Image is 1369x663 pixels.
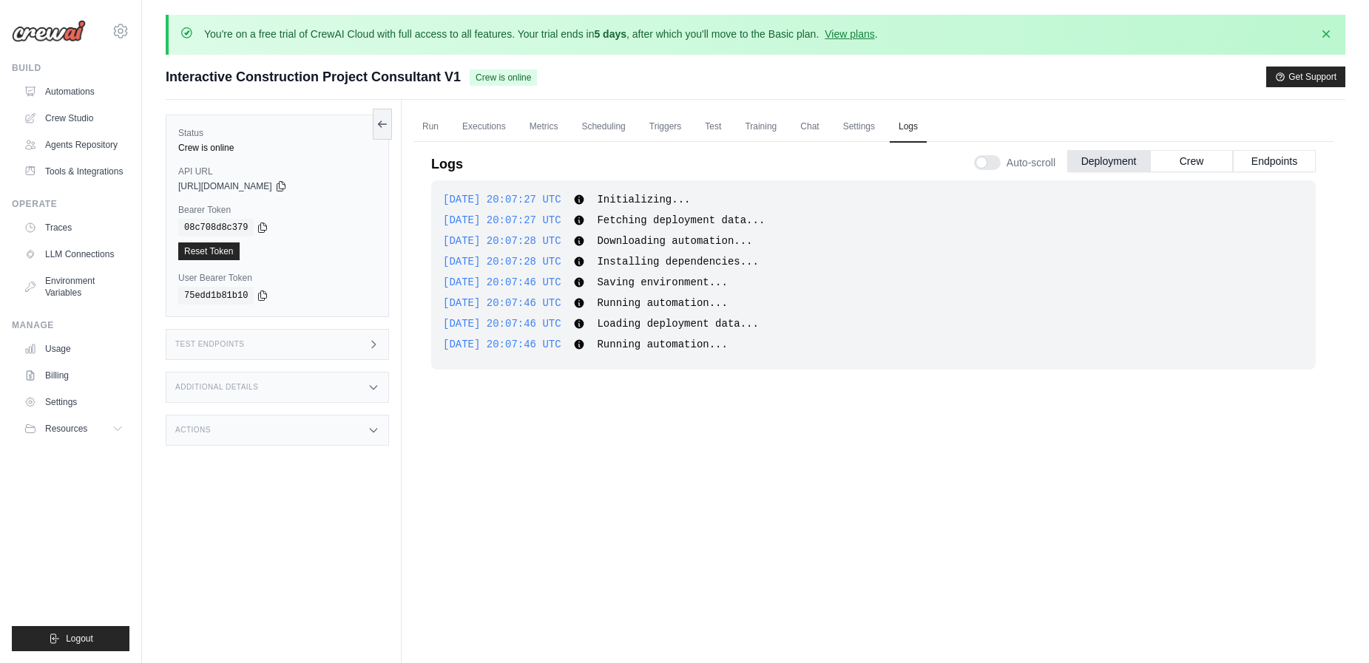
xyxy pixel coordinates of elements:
[1067,150,1150,172] button: Deployment
[736,112,785,143] a: Training
[18,337,129,361] a: Usage
[443,214,561,226] span: [DATE] 20:07:27 UTC
[1266,67,1345,87] button: Get Support
[443,318,561,330] span: [DATE] 20:07:46 UTC
[890,112,927,143] a: Logs
[166,67,461,87] span: Interactive Construction Project Consultant V1
[18,106,129,130] a: Crew Studio
[834,112,884,143] a: Settings
[825,28,874,40] a: View plans
[413,112,447,143] a: Run
[204,27,878,41] p: You're on a free trial of CrewAI Cloud with full access to all features. Your trial ends in , aft...
[597,256,758,268] span: Installing dependencies...
[178,180,272,192] span: [URL][DOMAIN_NAME]
[696,112,730,143] a: Test
[443,276,561,288] span: [DATE] 20:07:46 UTC
[791,112,828,143] a: Chat
[1233,150,1316,172] button: Endpoints
[443,235,561,247] span: [DATE] 20:07:28 UTC
[18,417,129,441] button: Resources
[470,69,537,86] span: Crew is online
[12,198,129,210] div: Operate
[572,112,634,143] a: Scheduling
[597,214,765,226] span: Fetching deployment data...
[18,80,129,103] a: Automations
[178,142,376,154] div: Crew is online
[443,339,561,350] span: [DATE] 20:07:46 UTC
[175,340,245,349] h3: Test Endpoints
[597,235,752,247] span: Downloading automation...
[443,194,561,205] span: [DATE] 20:07:27 UTC
[18,390,129,414] a: Settings
[175,383,258,392] h3: Additional Details
[178,204,376,216] label: Bearer Token
[178,242,240,260] a: Reset Token
[18,364,129,387] a: Billing
[178,272,376,284] label: User Bearer Token
[1007,155,1055,170] span: Auto-scroll
[594,28,626,40] strong: 5 days
[597,276,727,288] span: Saving environment...
[12,319,129,331] div: Manage
[175,426,211,435] h3: Actions
[597,194,690,205] span: Initializing...
[45,423,87,435] span: Resources
[597,318,758,330] span: Loading deployment data...
[453,112,515,143] a: Executions
[443,297,561,309] span: [DATE] 20:07:46 UTC
[597,297,727,309] span: Running automation...
[18,160,129,183] a: Tools & Integrations
[178,287,254,305] code: 75edd1b81b10
[178,127,376,139] label: Status
[12,20,86,42] img: Logo
[178,219,254,237] code: 08c708d8c379
[178,166,376,177] label: API URL
[18,242,129,266] a: LLM Connections
[12,626,129,651] button: Logout
[12,62,129,74] div: Build
[640,112,691,143] a: Triggers
[18,269,129,305] a: Environment Variables
[66,633,93,645] span: Logout
[521,112,567,143] a: Metrics
[443,256,561,268] span: [DATE] 20:07:28 UTC
[18,133,129,157] a: Agents Repository
[431,154,463,174] p: Logs
[18,216,129,239] a: Traces
[597,339,727,350] span: Running automation...
[1150,150,1233,172] button: Crew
